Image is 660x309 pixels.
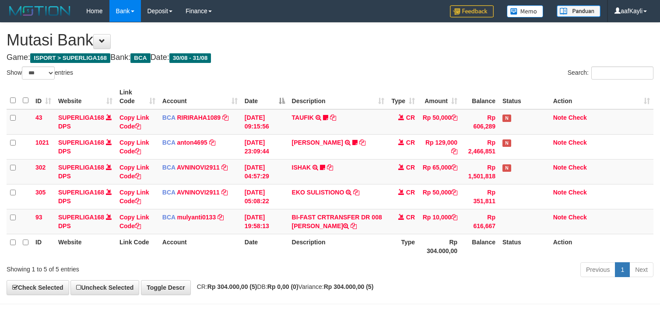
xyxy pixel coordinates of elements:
[353,189,359,196] a: Copy EKO SULISTIONO to clipboard
[35,189,46,196] span: 305
[218,214,224,221] a: Copy mulyanti0133 to clipboard
[451,189,457,196] a: Copy Rp 50,000 to clipboard
[58,114,104,121] a: SUPERLIGA168
[418,109,461,135] td: Rp 50,000
[580,262,615,277] a: Previous
[119,214,149,229] a: Copy Link Code
[7,261,268,274] div: Showing 1 to 5 of 5 entries
[58,164,104,171] a: SUPERLIGA168
[32,234,55,259] th: ID
[207,283,257,290] strong: Rp 304.000,00 (5)
[162,189,176,196] span: BCA
[177,139,207,146] a: anton4695
[451,114,457,121] a: Copy Rp 50,000 to clipboard
[141,280,191,295] a: Toggle Descr
[406,189,415,196] span: CR
[461,209,499,234] td: Rp 616,667
[502,139,511,147] span: Has Note
[418,209,461,234] td: Rp 10,000
[119,189,149,205] a: Copy Link Code
[116,84,159,109] th: Link Code: activate to sort column ascending
[451,148,457,155] a: Copy Rp 129,000 to clipboard
[241,84,288,109] th: Date: activate to sort column descending
[418,134,461,159] td: Rp 129,000
[58,139,104,146] a: SUPERLIGA168
[451,214,457,221] a: Copy Rp 10,000 to clipboard
[461,109,499,135] td: Rp 606,289
[288,209,388,234] td: BI-FAST CRTRANSFER DR 008 [PERSON_NAME]
[32,84,55,109] th: ID: activate to sort column ascending
[292,189,344,196] a: EKO SULISTIONO
[553,214,567,221] a: Note
[55,234,116,259] th: Website
[35,139,49,146] span: 1021
[406,139,415,146] span: CR
[591,66,653,80] input: Search:
[58,214,104,221] a: SUPERLIGA168
[499,234,550,259] th: Status
[35,164,46,171] span: 302
[324,283,374,290] strong: Rp 304.000,00 (5)
[241,134,288,159] td: [DATE] 23:09:44
[162,139,176,146] span: BCA
[351,222,357,229] a: Copy BI-FAST CRTRANSFER DR 008 YERIK ELO BERNADUS to clipboard
[388,84,418,109] th: Type: activate to sort column ascending
[177,114,221,121] a: RIRIRAHA1089
[119,139,149,155] a: Copy Link Code
[461,159,499,184] td: Rp 1,501,818
[557,5,600,17] img: panduan.png
[7,53,653,62] h4: Game: Bank: Date:
[553,114,567,121] a: Note
[388,234,418,259] th: Type
[451,164,457,171] a: Copy Rp 65,000 to clipboard
[119,164,149,180] a: Copy Link Code
[177,164,220,171] a: AVNINOVI2911
[162,164,176,171] span: BCA
[406,164,415,171] span: CR
[241,184,288,209] td: [DATE] 05:08:22
[418,234,461,259] th: Rp 304.000,00
[550,84,653,109] th: Action: activate to sort column ascending
[241,234,288,259] th: Date
[330,114,336,121] a: Copy TAUFIK to clipboard
[461,234,499,259] th: Balance
[502,115,511,122] span: Has Note
[418,184,461,209] td: Rp 50,000
[359,139,365,146] a: Copy SRI BASUKI to clipboard
[22,66,55,80] select: Showentries
[7,280,69,295] a: Check Selected
[222,114,228,121] a: Copy RIRIRAHA1089 to clipboard
[292,114,314,121] a: TAUFIK
[35,114,42,121] span: 43
[162,214,176,221] span: BCA
[55,84,116,109] th: Website: activate to sort column ascending
[119,114,149,130] a: Copy Link Code
[406,214,415,221] span: CR
[292,139,343,146] a: [PERSON_NAME]
[499,84,550,109] th: Status
[569,164,587,171] a: Check
[221,189,228,196] a: Copy AVNINOVI2911 to clipboard
[221,164,228,171] a: Copy AVNINOVI2911 to clipboard
[450,5,494,17] img: Feedback.jpg
[193,283,374,290] span: CR: DB: Variance:
[507,5,544,17] img: Button%20Memo.svg
[241,209,288,234] td: [DATE] 19:58:13
[461,84,499,109] th: Balance
[629,262,653,277] a: Next
[327,164,333,171] a: Copy ISHAK to clipboard
[209,139,215,146] a: Copy anton4695 to clipboard
[30,53,110,63] span: ISPORT > SUPERLIGA168
[569,189,587,196] a: Check
[7,4,73,17] img: MOTION_logo.png
[116,234,159,259] th: Link Code
[7,66,73,80] label: Show entries
[418,84,461,109] th: Amount: activate to sort column ascending
[55,134,116,159] td: DPS
[569,214,587,221] a: Check
[162,114,176,121] span: BCA
[55,109,116,135] td: DPS
[288,234,388,259] th: Description
[615,262,630,277] a: 1
[70,280,139,295] a: Uncheck Selected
